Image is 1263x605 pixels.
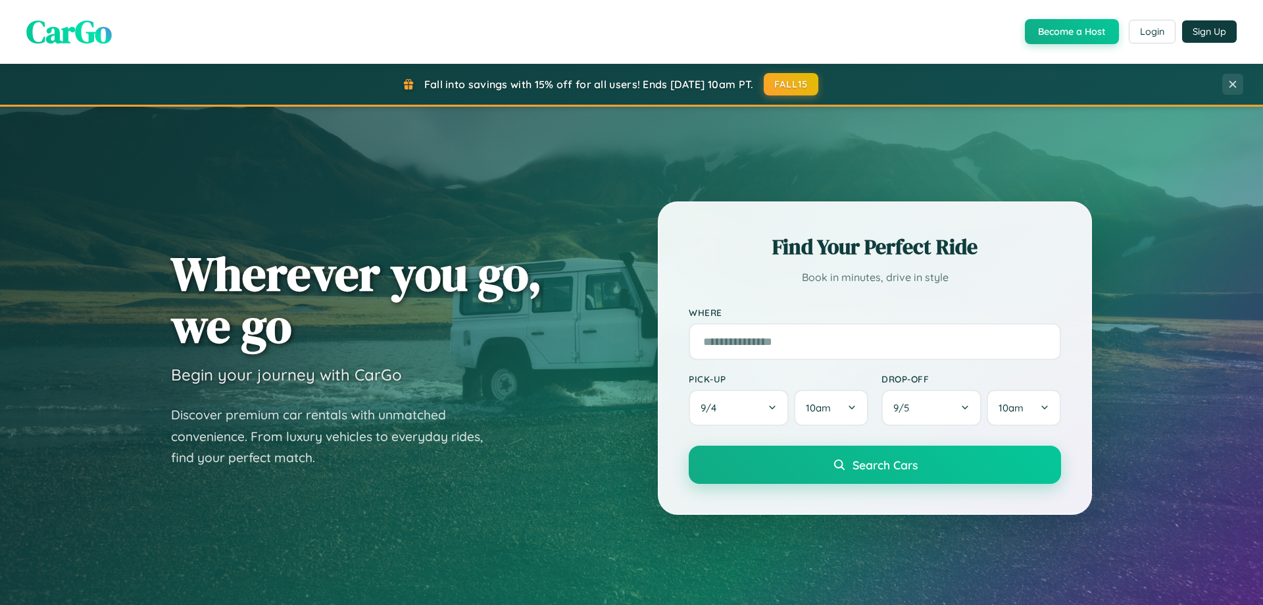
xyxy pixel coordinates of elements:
[1182,20,1237,43] button: Sign Up
[689,232,1061,261] h2: Find Your Perfect Ride
[853,458,918,472] span: Search Cars
[689,307,1061,318] label: Where
[701,402,723,414] span: 9 / 4
[689,390,789,426] button: 9/4
[794,390,868,426] button: 10am
[689,446,1061,484] button: Search Cars
[893,402,916,414] span: 9 / 5
[689,373,868,384] label: Pick-up
[1025,19,1119,44] button: Become a Host
[1129,20,1176,43] button: Login
[999,402,1024,414] span: 10am
[764,73,819,95] button: FALL15
[171,404,500,469] p: Discover premium car rentals with unmatched convenience. From luxury vehicles to everyday rides, ...
[987,390,1061,426] button: 10am
[171,365,402,384] h3: Begin your journey with CarGo
[26,10,112,53] span: CarGo
[689,268,1061,287] p: Book in minutes, drive in style
[881,390,981,426] button: 9/5
[881,373,1061,384] label: Drop-off
[171,248,542,352] h1: Wherever you go, we go
[424,78,754,91] span: Fall into savings with 15% off for all users! Ends [DATE] 10am PT.
[806,402,831,414] span: 10am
